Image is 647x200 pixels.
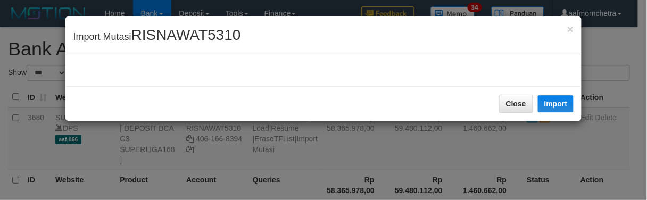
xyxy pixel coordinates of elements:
span: Import Mutasi [73,31,241,42]
span: RISNAWAT5310 [131,27,241,43]
button: Close [499,95,533,113]
button: Import [538,95,574,112]
button: Close [567,23,574,35]
span: × [567,23,574,35]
